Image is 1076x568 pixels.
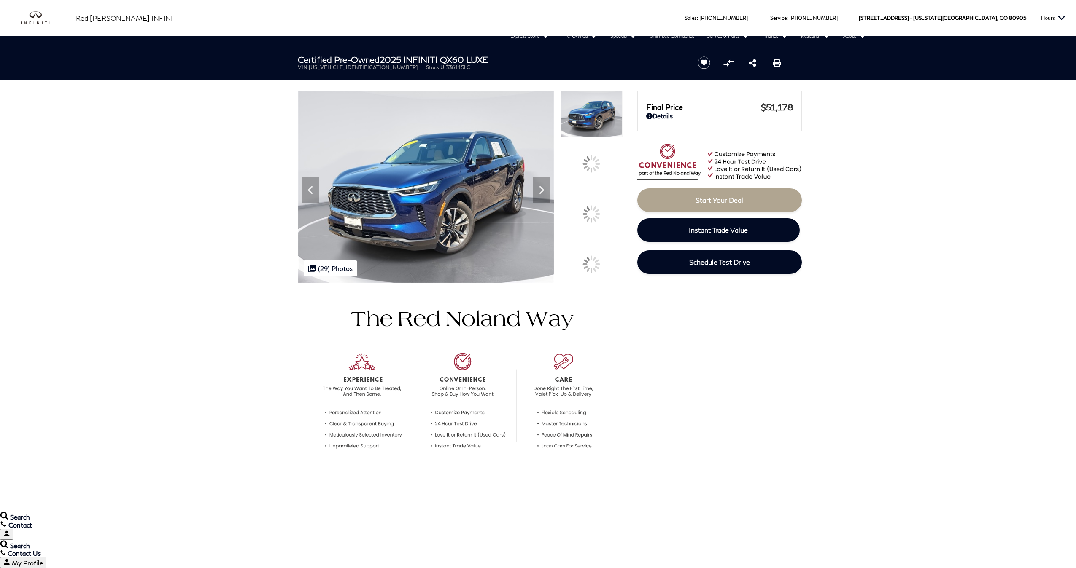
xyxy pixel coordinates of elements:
[298,55,684,64] h1: 2025 INFINITI QX60 LUXE
[637,250,802,274] a: Schedule Test Drive
[426,64,440,70] span: Stock:
[76,14,179,22] span: Red [PERSON_NAME] INFINITI
[298,64,309,70] span: VIN:
[10,542,30,549] span: Search
[761,102,793,112] span: $51,178
[697,15,698,21] span: :
[212,29,873,55] nav: Main Navigation
[722,56,735,69] button: Compare vehicle
[646,102,793,112] a: Final Price $51,178
[21,11,63,25] a: infiniti
[699,15,748,21] a: [PHONE_NUMBER]
[637,218,800,242] a: Instant Trade Value
[298,91,555,283] img: Certified Used 2025 Grand Blue INFINITI LUXE image 1
[12,559,43,567] span: My Profile
[637,188,802,212] a: Start Your Deal
[789,15,838,21] a: [PHONE_NUMBER]
[21,11,63,25] img: INFINITI
[643,29,701,42] a: Unlimited Confidence
[298,54,380,64] strong: Certified Pre-Owned
[646,102,761,112] span: Final Price
[689,258,750,266] span: Schedule Test Drive
[604,29,643,42] a: Specials
[646,112,793,120] a: Details
[696,196,743,204] span: Start Your Deal
[770,15,787,21] span: Service
[309,64,418,70] span: [US_VEHICLE_IDENTIFICATION_NUMBER]
[749,58,756,68] a: Share this Certified Pre-Owned 2025 INFINITI QX60 LUXE
[8,549,41,557] span: Contact Us
[701,29,756,42] a: Service & Parts
[837,29,873,42] a: About
[10,513,30,521] span: Search
[695,56,713,70] button: Save vehicle
[859,15,1026,21] a: [STREET_ADDRESS] • [US_STATE][GEOGRAPHIC_DATA], CO 80905
[795,29,837,42] a: Research
[8,521,32,529] span: Contact
[304,260,357,276] div: (29) Photos
[756,29,795,42] a: Finance
[689,226,748,234] span: Instant Trade Value
[561,91,622,137] img: Certified Used 2025 Grand Blue INFINITI LUXE image 1
[76,13,179,23] a: Red [PERSON_NAME] INFINITI
[773,58,781,68] a: Print this Certified Pre-Owned 2025 INFINITI QX60 LUXE
[440,64,470,70] span: UI336115LC
[685,15,697,21] span: Sales
[504,29,556,42] a: Express Store
[787,15,788,21] span: :
[556,29,604,42] a: Pre-Owned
